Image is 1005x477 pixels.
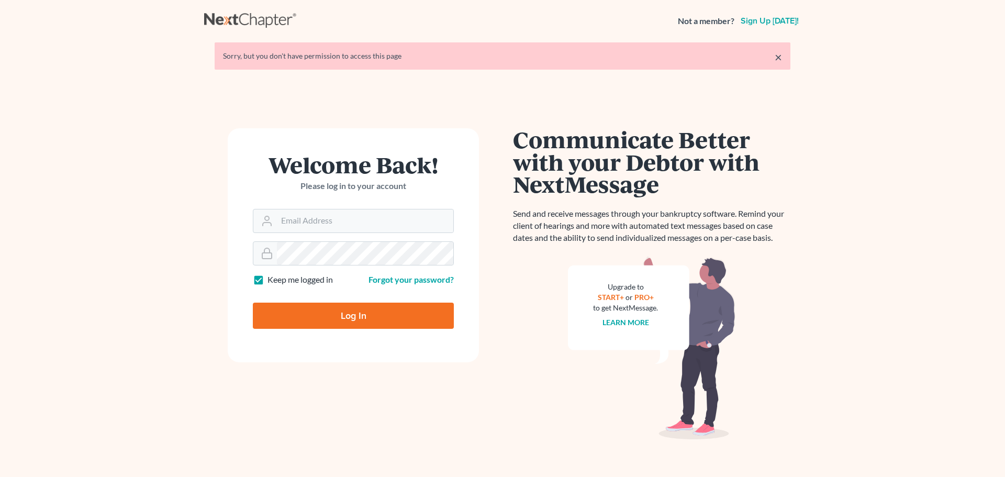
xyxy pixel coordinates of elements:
span: or [626,293,633,302]
input: Log In [253,303,454,329]
p: Send and receive messages through your bankruptcy software. Remind your client of hearings and mo... [513,208,790,244]
a: × [775,51,782,63]
a: START+ [598,293,624,302]
div: Sorry, but you don't have permission to access this page [223,51,782,61]
a: PRO+ [634,293,654,302]
label: Keep me logged in [267,274,333,286]
img: nextmessage_bg-59042aed3d76b12b5cd301f8e5b87938c9018125f34e5fa2b7a6b67550977c72.svg [568,257,735,440]
input: Email Address [277,209,453,232]
a: Sign up [DATE]! [739,17,801,25]
h1: Communicate Better with your Debtor with NextMessage [513,128,790,195]
h1: Welcome Back! [253,153,454,176]
a: Learn more [602,318,649,327]
p: Please log in to your account [253,180,454,192]
div: to get NextMessage. [593,303,658,313]
a: Forgot your password? [368,274,454,284]
strong: Not a member? [678,15,734,27]
div: Upgrade to [593,282,658,292]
